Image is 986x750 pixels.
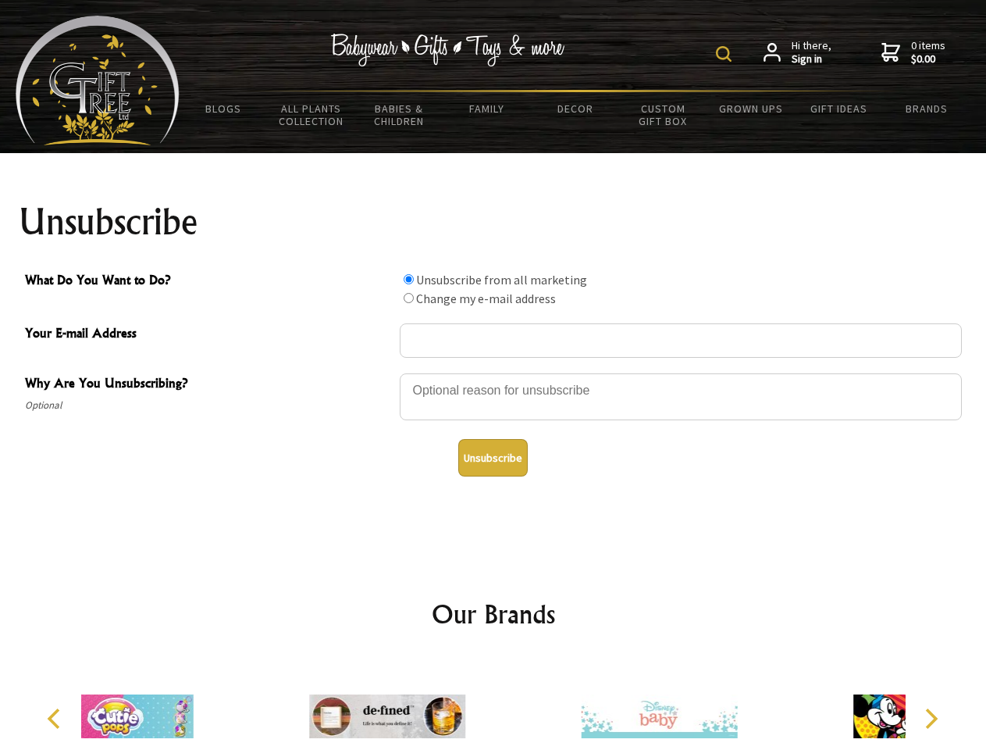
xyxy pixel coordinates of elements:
[268,92,356,137] a: All Plants Collection
[400,373,962,420] textarea: Why Are You Unsubscribing?
[913,702,948,736] button: Next
[416,291,556,306] label: Change my e-mail address
[16,16,180,145] img: Babyware - Gifts - Toys and more...
[19,203,968,241] h1: Unsubscribe
[883,92,971,125] a: Brands
[25,396,392,415] span: Optional
[443,92,532,125] a: Family
[707,92,795,125] a: Grown Ups
[416,272,587,287] label: Unsubscribe from all marketing
[531,92,619,125] a: Decor
[39,702,73,736] button: Previous
[881,39,945,66] a: 0 items$0.00
[716,46,731,62] img: product search
[355,92,443,137] a: Babies & Children
[792,39,831,66] span: Hi there,
[400,323,962,358] input: Your E-mail Address
[331,34,565,66] img: Babywear - Gifts - Toys & more
[911,52,945,66] strong: $0.00
[619,92,707,137] a: Custom Gift Box
[792,52,831,66] strong: Sign in
[911,38,945,66] span: 0 items
[180,92,268,125] a: BLOGS
[404,293,414,303] input: What Do You Want to Do?
[795,92,883,125] a: Gift Ideas
[25,373,392,396] span: Why Are You Unsubscribing?
[31,595,956,633] h2: Our Brands
[25,270,392,293] span: What Do You Want to Do?
[404,274,414,284] input: What Do You Want to Do?
[764,39,831,66] a: Hi there,Sign in
[458,439,528,477] button: Unsubscribe
[25,323,392,346] span: Your E-mail Address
